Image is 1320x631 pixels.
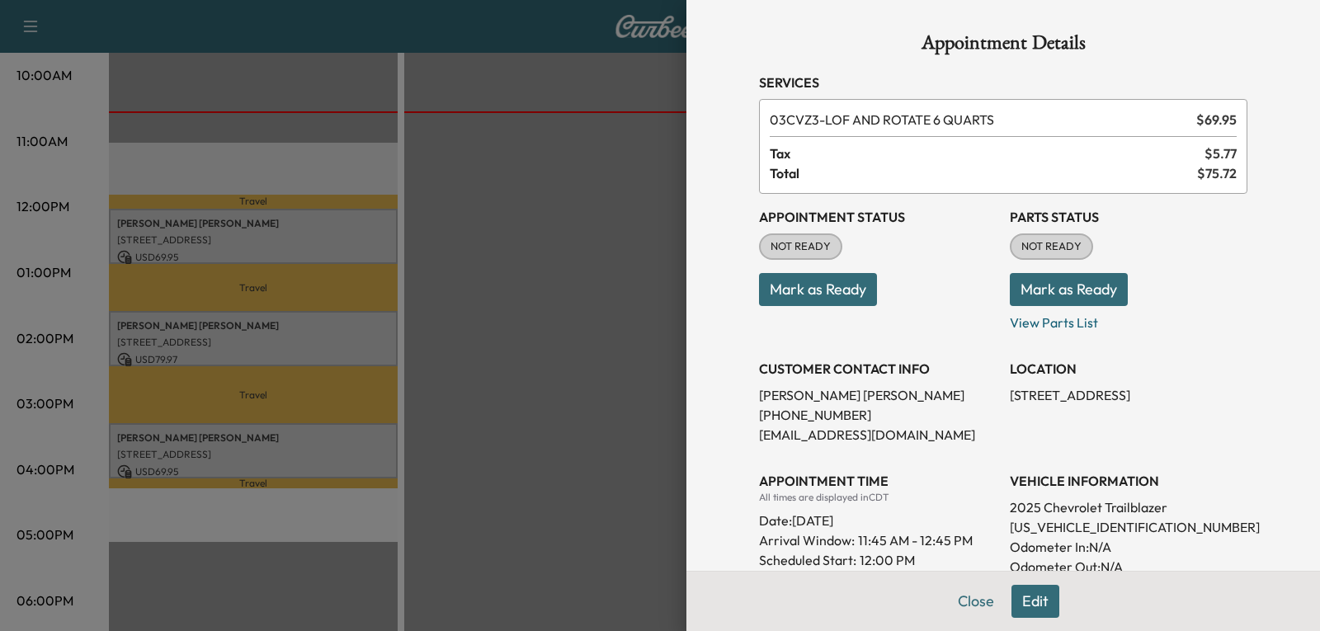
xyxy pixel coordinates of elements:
[1010,207,1247,227] h3: Parts Status
[1197,163,1237,183] span: $ 75.72
[1204,144,1237,163] span: $ 5.77
[770,163,1197,183] span: Total
[759,207,997,227] h3: Appointment Status
[759,73,1247,92] h3: Services
[770,144,1204,163] span: Tax
[1010,557,1247,577] p: Odometer Out: N/A
[759,385,997,405] p: [PERSON_NAME] [PERSON_NAME]
[1011,585,1059,618] button: Edit
[759,491,997,504] div: All times are displayed in CDT
[1196,110,1237,129] span: $ 69.95
[759,550,856,570] p: Scheduled Start:
[1010,359,1247,379] h3: LOCATION
[1010,385,1247,405] p: [STREET_ADDRESS]
[858,530,973,550] span: 11:45 AM - 12:45 PM
[759,359,997,379] h3: CUSTOMER CONTACT INFO
[947,585,1005,618] button: Close
[1010,471,1247,491] h3: VEHICLE INFORMATION
[851,570,905,590] p: 12:50 PM
[1010,517,1247,537] p: [US_VEHICLE_IDENTIFICATION_NUMBER]
[759,33,1247,59] h1: Appointment Details
[1010,306,1247,332] p: View Parts List
[1010,537,1247,557] p: Odometer In: N/A
[759,273,877,306] button: Mark as Ready
[761,238,841,255] span: NOT READY
[759,530,997,550] p: Arrival Window:
[1010,497,1247,517] p: 2025 Chevrolet Trailblazer
[759,471,997,491] h3: APPOINTMENT TIME
[759,504,997,530] div: Date: [DATE]
[770,110,1190,129] span: LOF AND ROTATE 6 QUARTS
[1010,273,1128,306] button: Mark as Ready
[759,425,997,445] p: [EMAIL_ADDRESS][DOMAIN_NAME]
[860,550,915,570] p: 12:00 PM
[759,405,997,425] p: [PHONE_NUMBER]
[759,570,848,590] p: Scheduled End:
[1011,238,1091,255] span: NOT READY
